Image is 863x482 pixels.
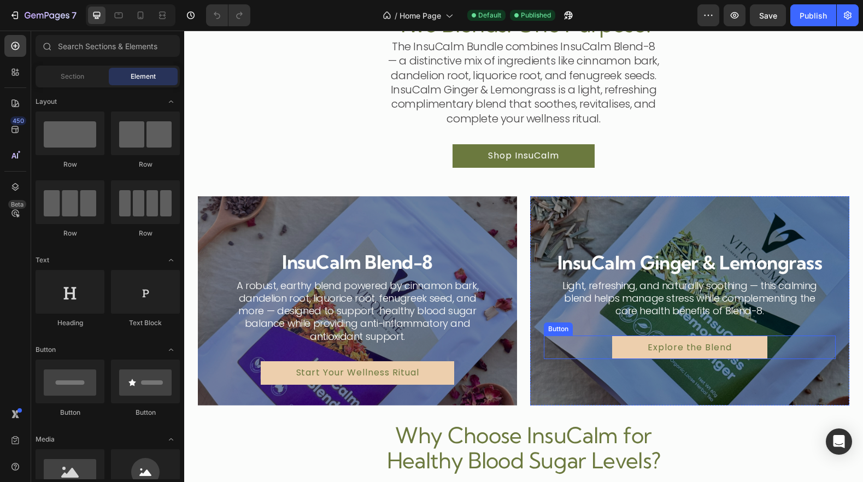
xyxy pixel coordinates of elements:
a: Start Your Wellness Ritual [77,331,271,354]
h2: InsuCalm Blend-8 [97,220,250,243]
button: Save [750,4,786,26]
div: Row [111,160,180,169]
span: Section [61,72,84,81]
div: Beta [8,200,26,209]
span: Button [36,345,56,355]
div: Text Block [111,318,180,328]
div: Open Intercom Messenger [826,428,852,455]
span: Toggle open [162,431,180,448]
div: Button [362,293,386,303]
span: Toggle open [162,251,180,269]
p: Shop InsuCalm [304,119,374,132]
span: Home Page [400,10,441,21]
span: Default [478,10,501,20]
p: 7 [72,9,77,22]
span: Toggle open [162,93,180,110]
a: Shop InsuCalm [268,114,410,137]
span: Text [36,255,49,265]
div: Heading [36,318,104,328]
h2: InsuCalm Ginger & Lemongrass [372,220,639,245]
div: Row [36,228,104,238]
input: Search Sections & Elements [36,35,180,57]
span: Toggle open [162,341,180,358]
p: Start Your Wellness Ritual [112,337,235,347]
span: / [395,10,397,21]
button: Publish [790,4,836,26]
div: 450 [10,116,26,125]
a: Explore the Blend [428,305,583,328]
p: Light, refreshing, and naturally soothing — this calming blend helps manage stress while compleme... [374,249,637,286]
div: Undo/Redo [206,4,250,26]
iframe: Design area [184,31,863,482]
div: Row [36,160,104,169]
div: Publish [800,10,827,21]
button: 7 [4,4,81,26]
span: Element [131,72,156,81]
h2: Why Choose InsuCalm for Healthy Blood Sugar Levels? [198,391,481,444]
span: Media [36,434,55,444]
div: Button [36,408,104,418]
span: Layout [36,97,57,107]
p: Explore the Blend [463,311,548,322]
span: Save [759,11,777,20]
p: A robust, earthy blend powered by cinnamon bark, dandelion root, liquorice root, fenugreek seed, ... [42,249,305,311]
div: Button [111,408,180,418]
div: Row [111,228,180,238]
span: Published [521,10,551,20]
